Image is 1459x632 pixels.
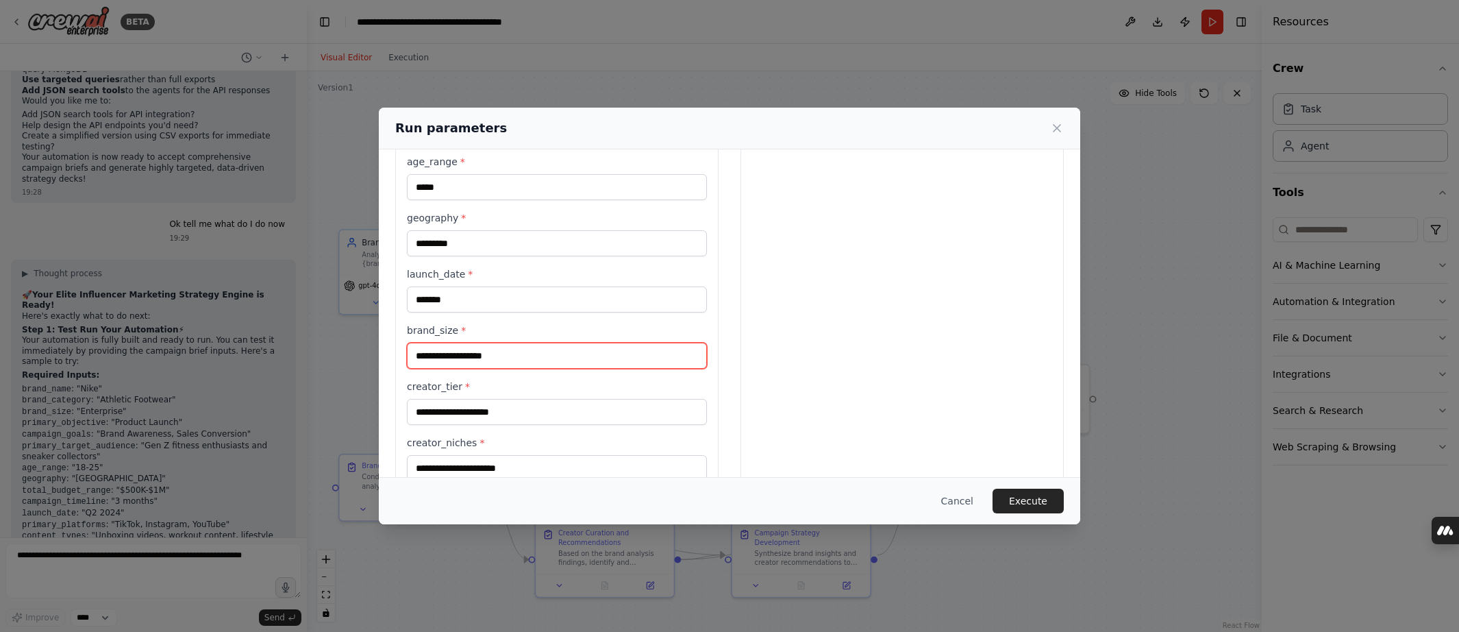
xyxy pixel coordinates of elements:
label: creator_niches [407,436,707,450]
label: age_range [407,155,707,169]
h2: Run parameters [395,119,507,138]
label: geography [407,211,707,225]
label: launch_date [407,267,707,281]
button: Cancel [930,489,984,513]
button: Execute [993,489,1064,513]
label: creator_tier [407,380,707,393]
label: brand_size [407,324,707,337]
